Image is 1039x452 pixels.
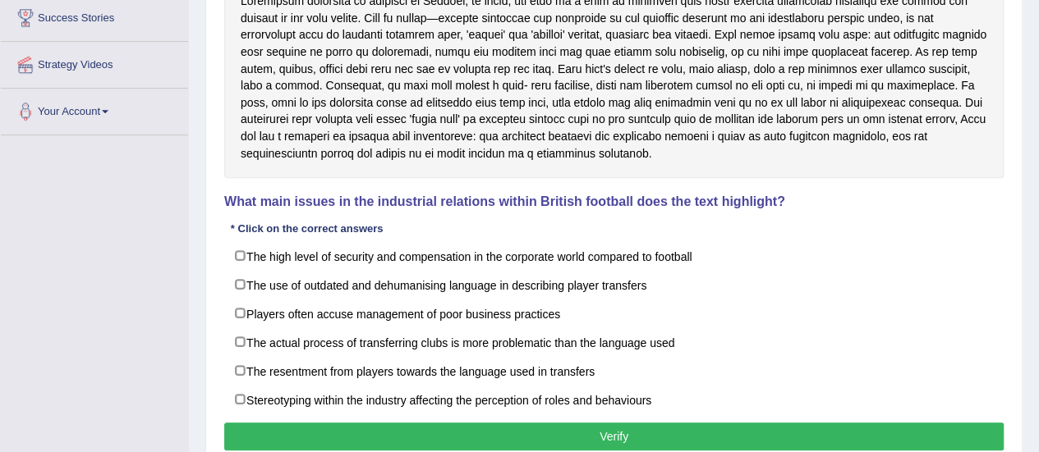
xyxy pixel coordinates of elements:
div: * Click on the correct answers [224,221,389,237]
h4: What main issues in the industrial relations within British football does the text highlight? [224,194,1004,209]
button: Verify [224,422,1004,450]
a: Your Account [1,89,188,130]
label: The resentment from players towards the language used in transfers [224,356,1004,386]
a: Strategy Videos [1,42,188,83]
label: The use of outdated and dehumanising language in describing player transfers [224,270,1004,299]
label: The high level of security and compensation in the corporate world compared to football [224,241,1004,271]
label: Stereotyping within the industry affecting the perception of roles and behaviours [224,385,1004,414]
label: Players often accuse management of poor business practices [224,299,1004,328]
label: The actual process of transferring clubs is more problematic than the language used [224,327,1004,357]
